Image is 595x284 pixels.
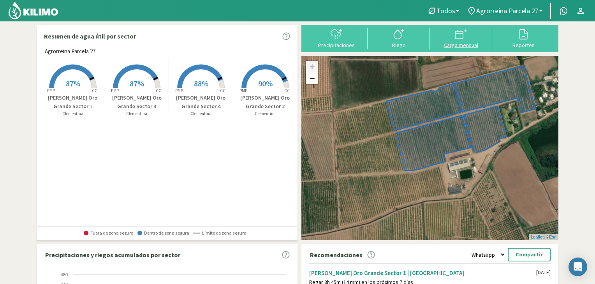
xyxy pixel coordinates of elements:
[41,110,105,117] p: Clementina
[233,110,297,117] p: Clementina
[130,79,144,88] span: 87%
[529,234,558,240] div: | ©
[495,42,552,48] div: Reportes
[370,42,428,48] div: Riego
[476,7,539,15] span: Agrorreina Parcela 27
[193,230,246,236] span: Límite de zona segura
[305,28,368,48] button: Precipitaciones
[492,28,555,48] button: Reportes
[175,88,183,93] tspan: PMP
[84,230,134,236] span: Fuera de zona segura
[66,79,80,88] span: 87%
[105,110,169,117] p: Clementina
[437,7,455,15] span: Todos
[169,110,233,117] p: Clementina
[308,42,365,48] div: Precipitaciones
[169,94,233,110] p: [PERSON_NAME] Oro Grande Sector 4
[549,235,556,239] a: Esri
[508,248,551,261] button: Compartir
[306,72,318,84] a: Zoom out
[61,272,68,277] text: 480
[569,258,587,276] div: Open Intercom Messenger
[258,79,273,88] span: 90%
[306,61,318,72] a: Zoom in
[432,42,490,48] div: Carga mensual
[137,230,189,236] span: Dentro de zona segura
[239,88,247,93] tspan: PMP
[310,250,363,259] p: Recomendaciones
[536,269,551,276] div: [DATE]
[44,32,136,41] p: Resumen de agua útil por sector
[368,28,430,48] button: Riego
[156,88,162,93] tspan: CC
[194,79,208,88] span: 88%
[47,88,55,93] tspan: PMP
[309,269,536,277] div: [PERSON_NAME] Oro Grande Sector 1 | [GEOGRAPHIC_DATA]
[92,88,97,93] tspan: CC
[516,250,543,259] p: Compartir
[284,88,290,93] tspan: CC
[8,1,59,20] img: Kilimo
[45,47,95,56] span: Agrorreina Parcela 27
[105,94,169,110] p: [PERSON_NAME] Oro Grande Sector 3
[233,94,297,110] p: [PERSON_NAME] Oro Grande Sector 2
[41,94,105,110] p: [PERSON_NAME] Oro Grande Sector 1
[531,235,544,239] a: Leaflet
[45,250,180,259] p: Precipitaciones y riegos acumulados por sector
[220,88,225,93] tspan: CC
[430,28,492,48] button: Carga mensual
[111,88,119,93] tspan: PMP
